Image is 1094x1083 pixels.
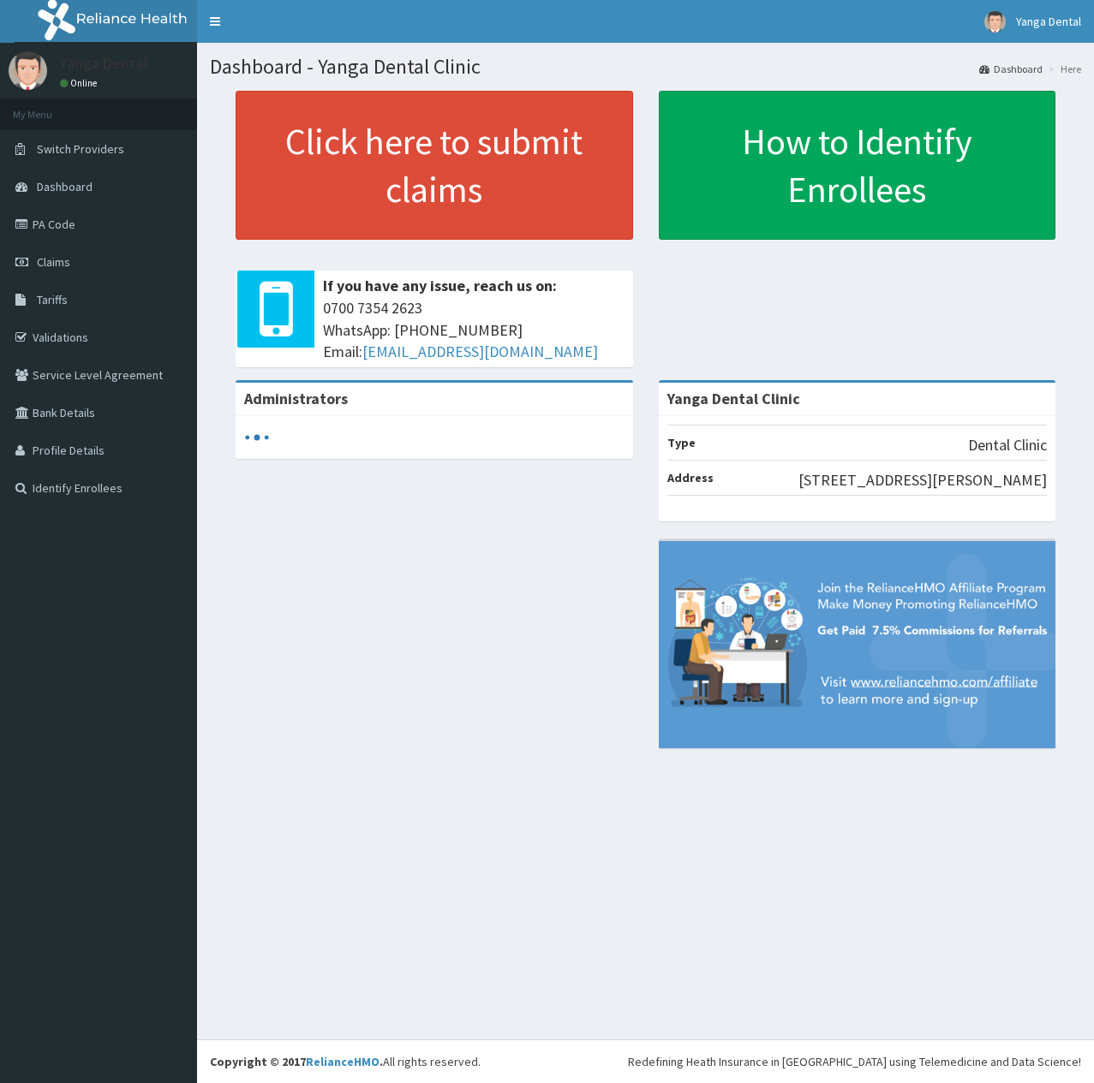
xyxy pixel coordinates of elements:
[210,1054,383,1069] strong: Copyright © 2017 .
[362,342,598,361] a: [EMAIL_ADDRESS][DOMAIN_NAME]
[37,141,124,157] span: Switch Providers
[244,389,348,408] b: Administrators
[659,91,1056,240] a: How to Identify Enrollees
[210,56,1081,78] h1: Dashboard - Yanga Dental Clinic
[798,469,1047,491] p: [STREET_ADDRESS][PERSON_NAME]
[984,11,1006,33] img: User Image
[1016,14,1081,29] span: Yanga Dental
[37,179,93,194] span: Dashboard
[60,77,101,89] a: Online
[667,389,800,408] strong: Yanga Dental Clinic
[659,541,1056,749] img: provider-team-banner.png
[306,1054,380,1069] a: RelianceHMO
[60,56,148,71] p: Yanga Dental
[323,276,557,295] b: If you have any issue, reach us on:
[37,292,68,307] span: Tariffs
[979,62,1043,76] a: Dashboard
[236,91,633,240] a: Click here to submit claims
[323,297,625,363] span: 0700 7354 2623 WhatsApp: [PHONE_NUMBER] Email:
[37,254,70,270] span: Claims
[244,425,270,450] svg: audio-loading
[9,51,47,90] img: User Image
[667,435,696,450] b: Type
[667,470,714,485] b: Address
[628,1053,1081,1070] div: Redefining Heath Insurance in [GEOGRAPHIC_DATA] using Telemedicine and Data Science!
[968,434,1047,456] p: Dental Clinic
[197,1039,1094,1083] footer: All rights reserved.
[1044,62,1081,76] li: Here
